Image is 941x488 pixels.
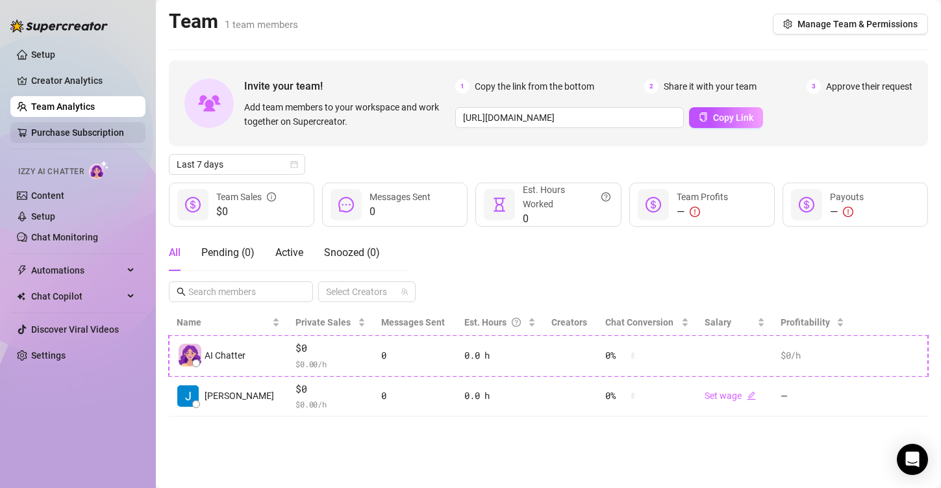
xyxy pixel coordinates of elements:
[807,79,821,94] span: 3
[205,348,245,363] span: AI Chatter
[17,292,25,301] img: Chat Copilot
[464,315,525,329] div: Est. Hours
[295,340,366,356] span: $0
[185,197,201,212] span: dollar-circle
[370,204,431,220] span: 0
[713,112,753,123] span: Copy Link
[295,381,366,397] span: $0
[267,190,276,204] span: info-circle
[699,112,708,122] span: copy
[216,204,276,220] span: $0
[370,192,431,202] span: Messages Sent
[205,389,274,403] span: [PERSON_NAME]
[31,49,55,60] a: Setup
[897,444,928,475] div: Open Intercom Messenger
[31,232,98,242] a: Chat Monitoring
[646,197,661,212] span: dollar-circle
[799,197,814,212] span: dollar-circle
[773,14,928,34] button: Manage Team & Permissions
[601,183,610,211] span: question-circle
[177,385,199,407] img: Julien Rousseau
[705,391,756,401] a: Set wageedit
[705,317,731,327] span: Salary
[797,19,918,29] span: Manage Team & Permissions
[605,348,626,363] span: 0 %
[523,183,610,211] div: Est. Hours Worked
[677,204,728,220] div: —
[781,317,830,327] span: Profitability
[31,101,95,112] a: Team Analytics
[401,288,408,296] span: team
[605,389,626,403] span: 0 %
[31,286,123,307] span: Chat Copilot
[290,161,298,168] span: calendar
[512,315,521,329] span: question-circle
[381,389,449,403] div: 0
[605,317,673,327] span: Chat Conversion
[169,245,181,261] div: All
[225,19,298,31] span: 1 team members
[177,315,270,329] span: Name
[177,155,297,174] span: Last 7 days
[664,79,757,94] span: Share it with your team
[492,197,507,212] span: hourglass
[244,100,450,129] span: Add team members to your workspace and work together on Supercreator.
[523,211,610,227] span: 0
[275,246,303,259] span: Active
[31,350,66,361] a: Settings
[381,317,445,327] span: Messages Sent
[31,324,119,335] a: Discover Viral Videos
[464,389,536,403] div: 0.0 h
[31,70,135,91] a: Creator Analytics
[295,398,366,411] span: $ 0.00 /h
[830,204,864,220] div: —
[747,391,756,400] span: edit
[169,9,298,34] h2: Team
[295,317,351,327] span: Private Sales
[201,245,255,261] div: Pending ( 0 )
[295,357,366,370] span: $ 0.00 /h
[544,310,597,335] th: Creators
[644,79,659,94] span: 2
[188,285,295,299] input: Search members
[179,344,201,366] img: izzy-ai-chatter-avatar-DDCN_rTZ.svg
[31,260,123,281] span: Automations
[216,190,276,204] div: Team Sales
[783,19,792,29] span: setting
[677,192,728,202] span: Team Profits
[244,78,455,94] span: Invite your team!
[31,211,55,222] a: Setup
[830,192,864,202] span: Payouts
[169,310,288,335] th: Name
[843,207,853,217] span: exclamation-circle
[31,127,124,138] a: Purchase Subscription
[781,348,844,363] div: $0 /h
[89,161,109,179] img: AI Chatter
[826,79,912,94] span: Approve their request
[690,207,700,217] span: exclamation-circle
[338,197,354,212] span: message
[10,19,108,32] img: logo-BBDzfeDw.svg
[31,190,64,201] a: Content
[773,376,852,417] td: —
[381,348,449,363] div: 0
[18,166,84,178] span: Izzy AI Chatter
[324,246,380,259] span: Snoozed ( 0 )
[475,79,594,94] span: Copy the link from the bottom
[464,348,536,363] div: 0.0 h
[689,107,763,128] button: Copy Link
[455,79,470,94] span: 1
[17,265,27,276] span: thunderbolt
[177,287,186,296] span: search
